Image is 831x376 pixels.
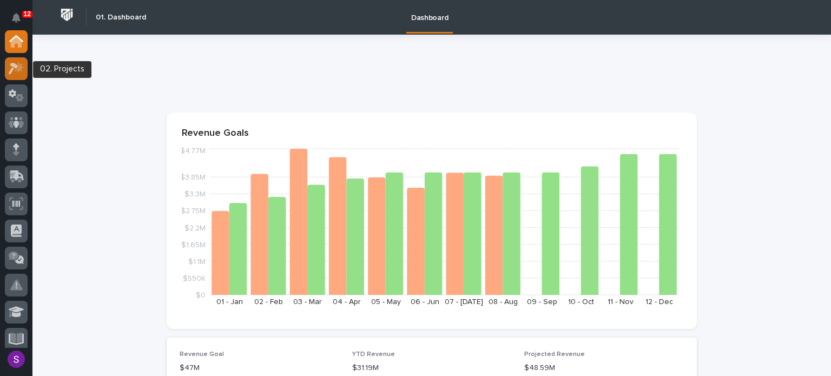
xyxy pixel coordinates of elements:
[5,348,28,371] button: users-avatar
[182,128,682,140] p: Revenue Goals
[524,351,585,358] span: Projected Revenue
[184,224,206,232] tspan: $2.2M
[196,292,206,299] tspan: $0
[5,6,28,29] button: Notifications
[411,298,439,306] text: 06 - Jun
[445,298,483,306] text: 07 - [DATE]
[181,207,206,215] tspan: $2.75M
[371,298,401,306] text: 05 - May
[293,298,322,306] text: 03 - Mar
[568,298,594,306] text: 10 - Oct
[254,298,283,306] text: 02 - Feb
[184,190,206,198] tspan: $3.3M
[57,5,77,25] img: Workspace Logo
[188,258,206,265] tspan: $1.1M
[180,351,224,358] span: Revenue Goal
[352,351,395,358] span: YTD Revenue
[180,147,206,155] tspan: $4.77M
[524,362,684,374] p: $48.59M
[180,362,339,374] p: $47M
[180,174,206,181] tspan: $3.85M
[527,298,557,306] text: 09 - Sep
[24,10,31,18] p: 12
[183,274,206,282] tspan: $550K
[14,13,28,30] div: Notifications12
[489,298,518,306] text: 08 - Aug
[645,298,673,306] text: 12 - Dec
[333,298,361,306] text: 04 - Apr
[181,241,206,248] tspan: $1.65M
[352,362,512,374] p: $31.19M
[608,298,634,306] text: 11 - Nov
[216,298,243,306] text: 01 - Jan
[96,13,146,22] h2: 01. Dashboard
